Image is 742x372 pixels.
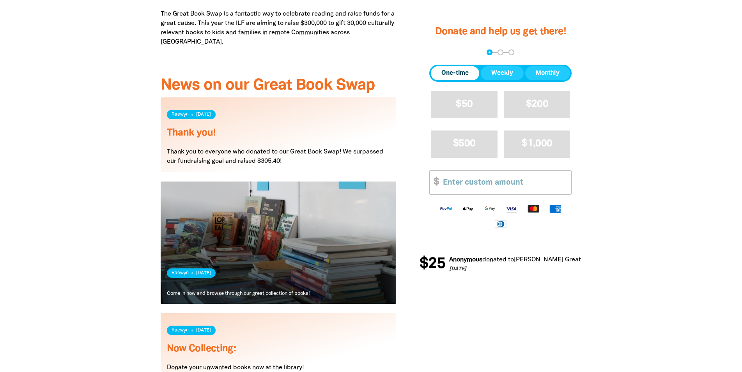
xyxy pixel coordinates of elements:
a: [PERSON_NAME] Great Book Swap [514,257,614,263]
span: Donate and help us get there! [435,27,566,36]
button: $1,000 [504,130,570,157]
img: Visa logo [501,204,522,213]
p: [DATE] [449,266,614,273]
div: Donation stream [420,252,581,277]
span: $200 [526,100,548,109]
span: $500 [453,139,475,148]
span: $25 [420,256,445,272]
button: Navigate to step 1 of 3 to enter your donation amount [487,49,492,55]
button: $50 [431,91,498,118]
img: Apple Pay logo [457,204,479,213]
a: Thank you! [167,129,216,138]
img: Paypal logo [435,204,457,213]
span: Monthly [536,69,560,78]
button: $200 [504,91,570,118]
img: American Express logo [544,204,566,213]
div: Donation frequency [429,65,572,82]
span: $1,000 [522,139,552,148]
button: One-time [431,66,479,80]
button: Navigate to step 3 of 3 to enter your payment details [508,49,514,55]
span: One-time [441,69,469,78]
input: Enter custom amount [437,170,571,194]
img: Mastercard logo [522,204,544,213]
button: $500 [431,130,498,157]
span: $ [430,170,439,194]
span: $50 [456,100,473,109]
a: Now Collecting: [167,344,236,353]
button: Navigate to step 2 of 3 to enter your details [498,49,503,55]
h3: News on our Great Book Swap [161,77,397,94]
span: donated to [482,257,514,263]
span: Weekly [491,69,513,78]
button: Monthly [525,66,570,80]
img: Google Pay logo [479,204,501,213]
div: Available payment methods [429,198,572,234]
button: Weekly [481,66,524,80]
img: Diners Club logo [490,219,512,228]
em: Anonymous [449,257,482,263]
